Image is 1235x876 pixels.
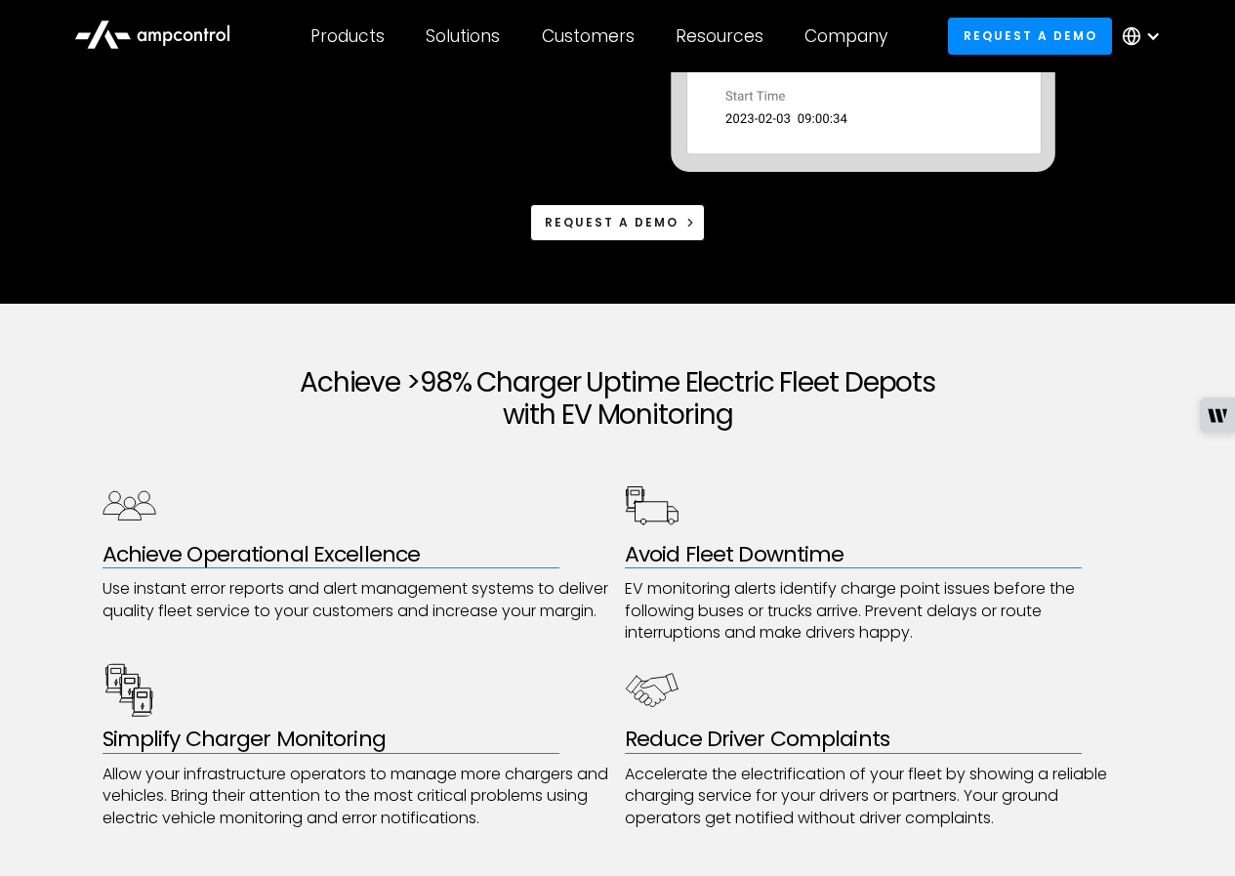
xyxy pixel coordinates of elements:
[530,204,706,240] a: Request a demo
[542,25,635,47] div: Customers
[103,578,611,622] p: Use instant error reports and alert management systems to deliver quality fleet service to your c...
[804,25,887,47] div: Company
[676,25,763,47] div: Resources
[310,25,385,47] div: Products
[426,25,500,47] div: Solutions
[103,727,611,752] h3: Simplify Charger Monitoring
[103,366,1133,432] h2: Achieve >98% Charger Uptime Electric Fleet Depots with EV Monitoring
[625,542,1133,567] h3: Avoid Fleet Downtime
[545,214,679,231] div: Request a demo
[103,542,611,567] h3: Achieve Operational Excellence
[103,764,611,829] p: Allow your infrastructure operators to manage more chargers and vehicles. Bring their attention t...
[625,727,1133,752] h3: Reduce Driver Complaints
[625,764,1133,829] p: Accelerate the electrification of your fleet by showing a reliable charging service for your driv...
[948,18,1112,54] a: Request a demo
[625,578,1133,644] p: EV monitoring alerts identify charge point issues before the following buses or trucks arrive. Pr...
